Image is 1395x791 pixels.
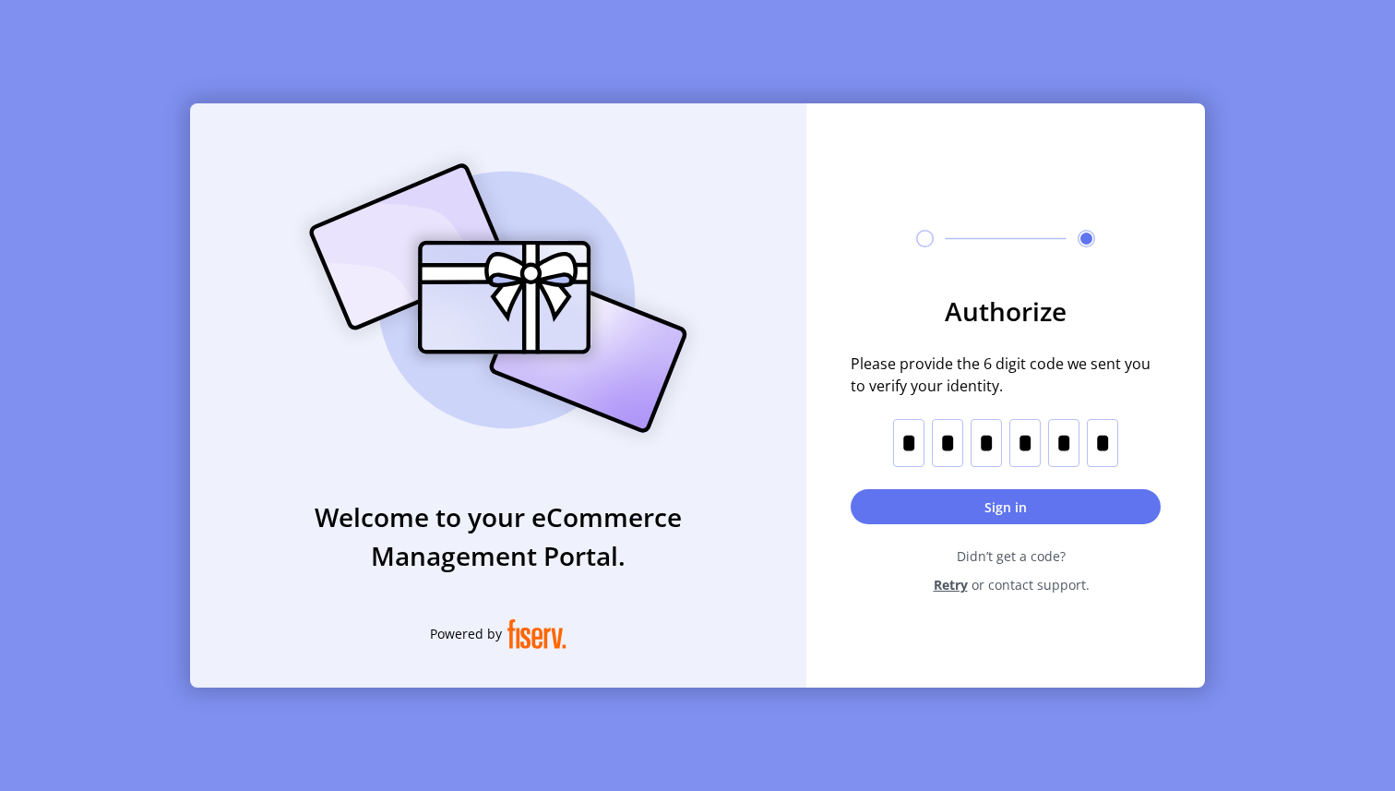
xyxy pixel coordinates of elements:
[430,624,502,643] span: Powered by
[851,292,1161,330] h3: Authorize
[851,353,1161,397] span: Please provide the 6 digit code we sent you to verify your identity.
[190,497,806,575] h3: Welcome to your eCommerce Management Portal.
[934,575,968,594] span: Retry
[851,489,1161,524] button: Sign in
[281,143,715,453] img: card_Illustration.svg
[972,575,1090,594] span: or contact support.
[862,546,1161,566] span: Didn’t get a code?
